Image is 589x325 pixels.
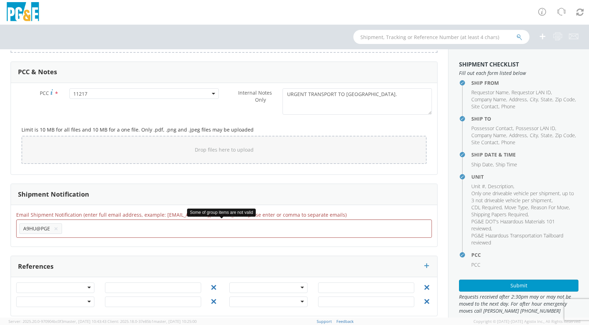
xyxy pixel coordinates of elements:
[541,132,552,139] span: State
[516,125,555,132] span: Possessor LAN ID
[504,204,529,211] li: ,
[63,319,106,324] span: master, [DATE] 10:43:43
[471,204,502,211] span: CDL Required
[509,132,528,139] li: ,
[541,96,552,103] span: State
[107,319,197,324] span: Client: 2025.18.0-37e85b1
[555,132,575,139] span: Zip Code
[317,319,332,324] a: Support
[471,80,578,85] h4: Ship From
[509,96,527,103] span: Address
[471,96,507,103] li: ,
[73,90,215,97] span: 11217
[471,252,578,257] h4: PCC
[473,319,581,324] span: Copyright © [DATE]-[DATE] Agistix Inc., All Rights Reserved
[18,69,57,76] h3: PCC & Notes
[5,2,41,23] img: pge-logo-06675f144f4cfa6a6814.png
[16,211,347,218] span: Email Shipment Notification (enter full email address, example: jdoe01@agistix.com, use enter or ...
[471,125,514,132] li: ,
[69,88,219,99] span: 11217
[530,132,538,139] span: City
[496,161,517,168] span: Ship Time
[459,280,578,292] button: Submit
[471,218,577,232] li: ,
[54,224,58,233] button: ×
[555,132,576,139] li: ,
[471,132,507,139] li: ,
[541,132,553,139] li: ,
[530,132,539,139] li: ,
[154,319,197,324] span: master, [DATE] 10:25:00
[471,96,506,103] span: Company Name
[471,89,510,96] li: ,
[23,225,50,232] span: A9HU@PGE
[471,218,555,232] span: PG&E DOT's Hazardous Materials 101 reviewed
[512,89,551,96] span: Requestor LAN ID
[471,152,578,157] h4: Ship Date & Time
[509,132,527,139] span: Address
[471,125,513,132] span: Possessor Contact
[459,70,578,77] span: Fill out each form listed below
[18,263,54,270] h3: References
[21,127,427,132] h5: Limit is 10 MB for all files and 10 MB for a one file. Only .pdf, .png and .jpeg files may be upl...
[353,30,529,44] input: Shipment, Tracking or Reference Number (at least 4 chars)
[488,183,514,190] li: ,
[459,60,519,68] strong: Shipment Checklist
[471,174,578,179] h4: Unit
[471,161,494,168] li: ,
[40,90,49,96] span: PCC
[471,161,493,168] span: Ship Date
[187,209,256,217] div: Some of group items are not valid
[471,89,509,96] span: Requestor Name
[471,190,577,204] li: ,
[459,293,578,314] span: Requests received after 2:30pm may or may not be moved to the next day. For after hour emergency ...
[8,319,106,324] span: Server: 2025.20.0-970904bc0f3
[488,183,513,190] span: Description
[509,96,528,103] li: ,
[531,204,569,211] span: Reason For Move
[471,232,563,246] span: PG&E Hazardous Transportation Tailboard reviewed
[471,103,498,110] span: Site Contact
[531,204,570,211] li: ,
[530,96,538,103] span: City
[471,183,486,190] li: ,
[471,183,485,190] span: Unit #
[471,204,503,211] li: ,
[238,89,272,103] span: Internal Notes Only
[501,103,515,110] span: Phone
[471,261,480,268] span: PCC
[336,319,354,324] a: Feedback
[471,190,574,204] span: Only one driveable vehicle per shipment, up to 3 not driveable vehicle per shipment
[530,96,539,103] li: ,
[471,103,500,110] li: ,
[195,146,254,153] span: Drop files here to upload
[471,132,506,139] span: Company Name
[471,116,578,121] h4: Ship To
[555,96,576,103] li: ,
[471,211,529,218] li: ,
[501,139,515,146] span: Phone
[471,139,498,146] span: Site Contact
[471,211,528,218] span: Shipping Papers Required
[516,125,556,132] li: ,
[512,89,552,96] li: ,
[18,191,89,198] h3: Shipment Notification
[471,139,500,146] li: ,
[541,96,553,103] li: ,
[555,96,575,103] span: Zip Code
[504,204,528,211] span: Move Type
